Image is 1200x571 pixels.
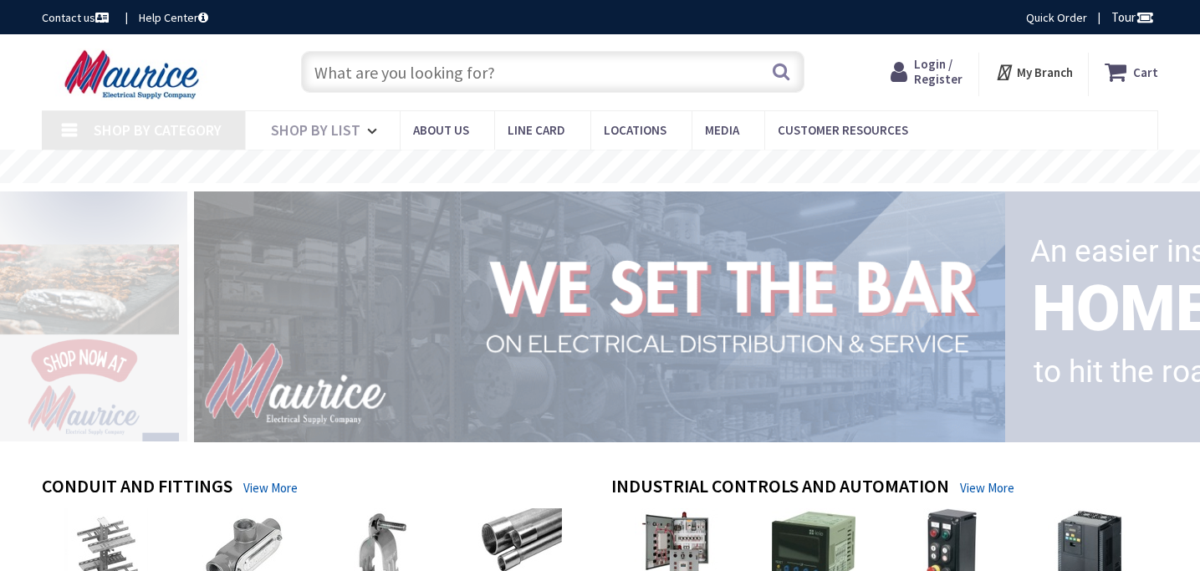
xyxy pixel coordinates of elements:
[508,122,565,138] span: Line Card
[42,48,227,100] img: Maurice Electrical Supply Company
[1133,57,1158,87] strong: Cart
[1017,64,1073,80] strong: My Branch
[891,57,963,87] a: Login / Register
[705,122,739,138] span: Media
[995,57,1073,87] div: My Branch
[960,479,1014,497] a: View More
[94,120,222,140] span: Shop By Category
[301,51,804,93] input: What are you looking for?
[243,479,298,497] a: View More
[914,56,963,87] span: Login / Register
[778,122,908,138] span: Customer Resources
[611,476,949,500] h4: Industrial Controls and Automation
[1111,9,1154,25] span: Tour
[1026,9,1087,26] a: Quick Order
[413,122,469,138] span: About us
[1105,57,1158,87] a: Cart
[174,186,1012,446] img: 1_1.png
[139,9,208,26] a: Help Center
[42,9,112,26] a: Contact us
[604,122,666,138] span: Locations
[448,158,754,176] rs-layer: Free Same Day Pickup at 15 Locations
[271,120,360,140] span: Shop By List
[42,476,232,500] h4: Conduit and Fittings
